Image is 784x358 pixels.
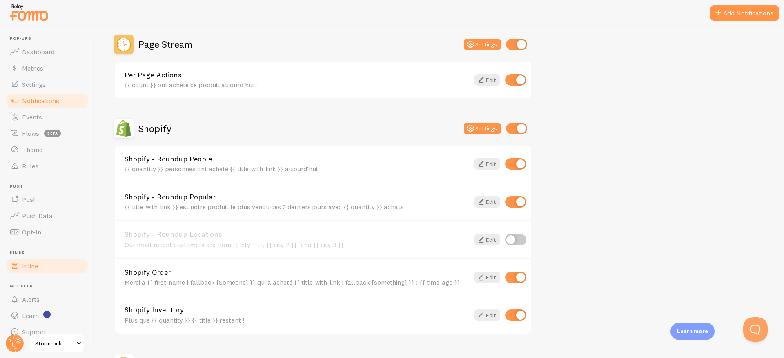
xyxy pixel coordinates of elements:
span: Theme [22,146,42,154]
a: Support [5,324,89,340]
a: Dashboard [5,44,89,60]
a: Push [5,191,89,208]
a: Events [5,109,89,125]
p: Learn more [677,327,708,335]
span: Support [22,328,46,336]
div: Plus que {{ quantity }} {{ title }} restant ! [125,316,470,324]
button: Settings [464,39,501,50]
a: Shopify - Roundup Popular [125,193,470,201]
div: {{ quantity }} personnes ont acheté {{ title_with_link }} aujourd'hui [125,165,470,172]
span: Push [10,184,89,189]
a: Edit [474,309,500,321]
a: Notifications [5,93,89,109]
span: Push Data [22,212,53,220]
span: Pop-ups [10,36,89,41]
span: Settings [22,80,46,88]
a: Edit [474,234,500,245]
span: Get Help [10,284,89,289]
span: Learn [22,312,39,320]
span: beta [44,130,61,137]
span: Rules [22,162,38,170]
button: Settings [464,123,501,134]
iframe: Help Scout Beacon - Open [743,317,768,342]
span: Inline [22,262,38,270]
a: Edit [474,196,500,208]
a: Per Page Actions [125,71,470,79]
a: Theme [5,141,89,158]
div: Learn more [670,323,715,340]
a: Edit [474,158,500,170]
span: Push [22,195,37,203]
span: Dashboard [22,48,55,56]
span: Stormrock [35,338,74,348]
a: Flows beta [5,125,89,141]
h2: Page Stream [138,38,192,51]
h2: Shopify [138,122,171,135]
a: Stormrock [29,334,85,353]
a: Alerts [5,291,89,307]
span: Opt-In [22,228,41,236]
a: Metrics [5,60,89,76]
a: Shopify - Roundup People [125,155,470,163]
a: Learn [5,307,89,324]
span: Events [22,113,42,121]
a: Opt-In [5,224,89,240]
img: Shopify [114,119,134,138]
a: Shopify Order [125,269,470,276]
span: Metrics [22,64,43,72]
a: Shopify - Roundup Locations [125,231,470,238]
svg: <p>Watch New Feature Tutorials!</p> [43,311,51,318]
a: Shopify Inventory [125,306,470,314]
div: Merci à {{ first_name | fallback [Someone] }} qui a acheté {{ title_with_link | fallback [somethi... [125,278,470,286]
a: Settings [5,76,89,93]
span: Alerts [22,295,40,303]
span: Notifications [22,97,59,105]
div: {{ title_with_link }} est notre produit le plus vendu ces 2 derniers jours avec {{ quantity }} ac... [125,203,470,210]
span: Flows [22,129,39,137]
span: Inline [10,250,89,255]
a: Edit [474,74,500,86]
a: Inline [5,258,89,274]
img: Page Stream [114,35,134,54]
div: Our most recent customers are from {{ city_1 }}, {{ city_2 }}, and {{ city_3 }} [125,241,470,248]
div: {{ count }} ont acheté ce produit aujourd'hui ! [125,81,470,88]
img: fomo-relay-logo-orange.svg [9,2,49,23]
a: Push Data [5,208,89,224]
a: Rules [5,158,89,174]
a: Edit [474,272,500,283]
